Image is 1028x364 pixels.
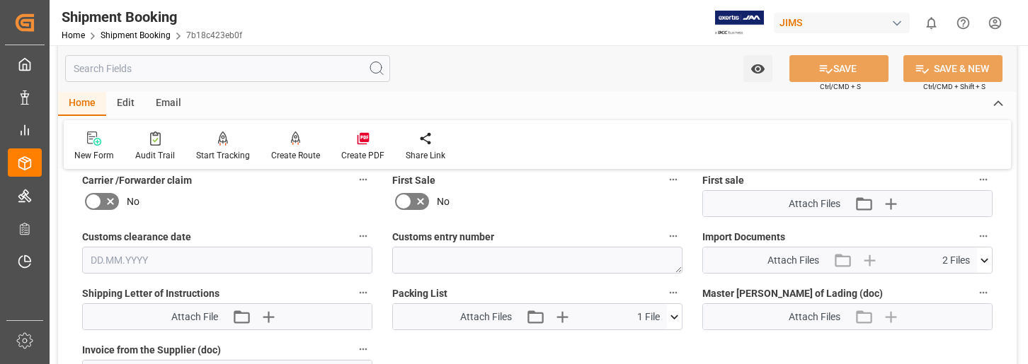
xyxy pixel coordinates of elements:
span: Attach Files [789,310,840,324]
input: DD.MM.YYYY [82,247,372,274]
span: Invoice from the Supplier (doc) [82,343,221,358]
span: Master [PERSON_NAME] of Lading (doc) [702,286,883,301]
button: SAVE [789,55,889,82]
button: Help Center [947,7,979,39]
button: Import Documents [974,227,993,245]
div: Edit [106,92,145,116]
span: Customs entry number [392,230,494,245]
button: Customs clearance date [354,227,372,245]
span: Attach File [171,310,218,324]
button: Packing List [664,283,683,302]
span: Attach Files [460,310,512,324]
span: Customs clearance date [82,230,191,245]
span: No [127,194,139,209]
span: Attach Files [789,196,840,211]
div: Start Tracking [196,149,250,162]
span: No [437,194,450,209]
div: Create PDF [341,149,384,162]
span: Ctrl/CMD + Shift + S [923,81,986,92]
a: Home [62,30,85,40]
button: First sale [974,170,993,189]
span: 2 Files [942,253,970,268]
div: JIMS [774,13,910,33]
a: Shipment Booking [101,30,171,40]
div: Create Route [271,149,320,162]
button: Invoice from the Supplier (doc) [354,340,372,358]
span: First sale [702,173,744,188]
span: First Sale [392,173,435,188]
button: open menu [743,55,772,82]
span: Ctrl/CMD + S [820,81,861,92]
div: Shipment Booking [62,6,242,28]
div: Audit Trail [135,149,175,162]
span: Packing List [392,286,447,301]
input: Search Fields [65,55,390,82]
span: Carrier /Forwarder claim [82,173,192,188]
button: JIMS [774,9,915,36]
div: Home [58,92,106,116]
div: Email [145,92,192,116]
span: Attach Files [767,253,819,268]
span: Import Documents [702,230,785,245]
span: Shipping Letter of Instructions [82,286,219,301]
div: Share Link [406,149,445,162]
span: 1 File [637,310,660,324]
button: First Sale [664,170,683,189]
button: Shipping Letter of Instructions [354,283,372,302]
button: SAVE & NEW [903,55,1003,82]
button: Carrier /Forwarder claim [354,170,372,189]
button: show 0 new notifications [915,7,947,39]
button: Customs entry number [664,227,683,245]
img: Exertis%20JAM%20-%20Email%20Logo.jpg_1722504956.jpg [715,11,764,35]
div: New Form [74,149,114,162]
button: Master [PERSON_NAME] of Lading (doc) [974,283,993,302]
